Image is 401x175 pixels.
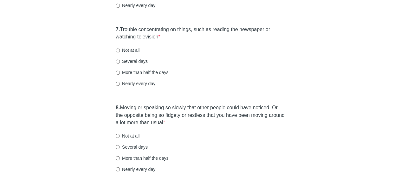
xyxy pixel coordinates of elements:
[116,3,120,8] input: Nearly every day
[116,132,139,139] label: Not at all
[116,104,285,126] label: Moving or speaking so slowly that other people could have noticed. Or the opposite being so fidge...
[116,58,148,64] label: Several days
[116,145,120,149] input: Several days
[116,134,120,138] input: Not at all
[116,80,155,87] label: Nearly every day
[116,48,120,52] input: Not at all
[116,156,120,160] input: More than half the days
[116,71,120,75] input: More than half the days
[116,27,120,32] strong: 7.
[116,59,120,64] input: Several days
[116,144,148,150] label: Several days
[116,2,155,9] label: Nearly every day
[116,166,155,172] label: Nearly every day
[116,105,120,110] strong: 8.
[116,167,120,171] input: Nearly every day
[116,26,285,41] label: Trouble concentrating on things, such as reading the newspaper or watching television
[116,47,139,53] label: Not at all
[116,155,168,161] label: More than half the days
[116,82,120,86] input: Nearly every day
[116,69,168,76] label: More than half the days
